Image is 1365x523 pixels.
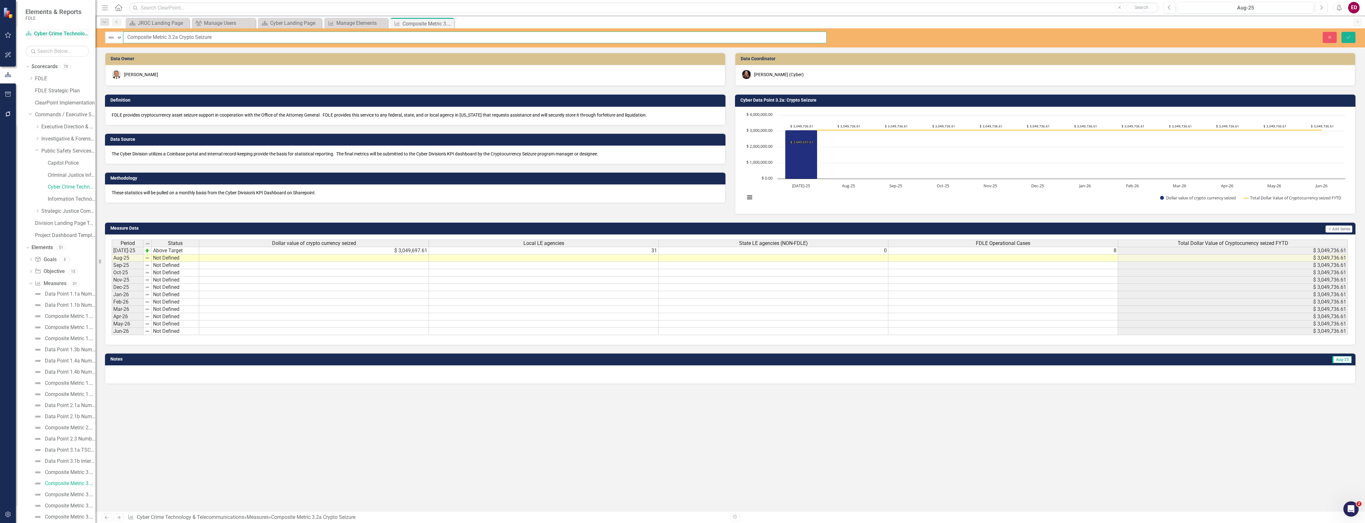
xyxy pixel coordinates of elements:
td: Not Defined [152,254,199,262]
img: Not Defined [34,413,42,420]
text: $ 3,049,736.61 [885,124,908,128]
td: $ 3,049,736.61 [1118,276,1348,284]
td: $ 3,049,736.61 [1118,262,1348,269]
h3: Measure Data [110,226,748,231]
td: $ 3,049,736.61 [1118,328,1348,335]
img: 8DAGhfEEPCf229AAAAAElFTkSuQmCC [145,241,150,246]
small: FDLE [25,16,81,21]
a: Investigative & Forensic Services Command [41,135,95,143]
text: $ 3,049,736.61 [790,124,813,128]
button: ED [1348,2,1360,13]
td: Not Defined [152,269,199,276]
td: Aug-25 [112,254,143,262]
img: ClearPoint Strategy [3,7,14,18]
a: Data Point 1.4a Number of ICAC Conference Attendees [32,356,95,366]
img: 8DAGhfEEPCf229AAAAAElFTkSuQmCC [145,299,150,304]
img: zOikAAAAAElFTkSuQmCC [145,248,150,253]
div: Data Point 2.1b Number of intelligence products created and/or disseminated to partner agencies [45,414,95,419]
img: Brett Cureton [112,70,121,79]
td: Not Defined [152,320,199,328]
td: $ 3,049,736.61 [1118,313,1348,320]
div: Composite Metric 3.2a Crypto Seizure [402,20,452,28]
text: $ 3,049,736.61 [980,124,1003,128]
text: Jan-26 [1079,183,1091,189]
img: Molly Akin [742,70,751,79]
span: Dollar value of crypto currency seized [272,240,356,246]
a: Composite Metric 2.2 Number of Mobile Device Unlocks [32,423,95,433]
div: » » [128,514,725,521]
img: Not Defined [34,457,42,465]
text: Mar-26 [1173,183,1186,189]
div: 31 [70,281,80,286]
h3: Cyber Data Point 3.2a: Crypto Seizure [740,98,1352,103]
div: Data Point 3.1a TSCM Number of TSCM requests completed [45,447,95,453]
text: $ 3,049,736.61 [1074,124,1097,128]
a: Measures [35,280,66,287]
img: Not Defined [34,502,42,510]
img: Not Defined [34,357,42,365]
td: $ 3,049,736.61 [1118,269,1348,276]
input: This field is required [123,32,827,43]
text: Dec-25 [1031,183,1044,189]
div: Manage Users [204,19,254,27]
text: Jun-26 [1315,183,1327,189]
td: Not Defined [152,276,199,284]
img: 8DAGhfEEPCf229AAAAAElFTkSuQmCC [145,307,150,312]
text: Apr-26 [1221,183,1233,189]
img: 8DAGhfEEPCf229AAAAAElFTkSuQmCC [145,277,150,283]
td: Jan-26 [112,291,143,298]
td: $ 3,049,697.61 [199,247,429,254]
span: Period [121,240,135,246]
span: Status [168,240,183,246]
img: Not Defined [34,335,42,342]
img: 8DAGhfEEPCf229AAAAAElFTkSuQmCC [145,255,150,261]
div: Composite Metric 3.2b Cryptocurrency Tracing Services Provided [45,492,95,498]
td: $ 3,049,736.61 [1118,298,1348,306]
a: JROC Landing Page [127,19,188,27]
a: Division Landing Page Template [35,220,95,227]
a: Executive Direction & Business Support [41,123,95,131]
td: Nov-25 [112,276,143,284]
td: $ 3,049,736.61 [1118,291,1348,298]
a: FDLE [35,75,95,82]
button: Show Dollar value of crypto currency seized [1160,195,1237,201]
p: FDLE provides cryptocurrency asset seizure support in cooperation with the Office of the Attorney... [112,112,719,118]
div: JROC Landing Page [138,19,188,27]
a: Data Point 1.1a Number of citizens trained (Secure [US_STATE]) [32,289,95,299]
button: Search [1125,3,1157,12]
div: [PERSON_NAME] (Cyber) [754,71,804,78]
div: Aug-25 [1179,4,1312,12]
a: Composite Metric 1.3a Cybersecurity Collaboration [32,333,95,344]
a: Data Point 3.1a TSCM Number of TSCM requests completed [32,445,95,455]
div: Data Point 2.1a Number of technologies researched/analyzed [45,403,95,408]
a: Cyber Crime Technology & Telecommunications [137,514,244,520]
div: Composite Metric 3.2a Crypto Seizure [271,514,355,520]
img: 8DAGhfEEPCf229AAAAAElFTkSuQmCC [145,270,150,275]
td: Mar-26 [112,306,143,313]
p: These statistics will be pulled on a monthly basis from the Cyber Division's KPI Dashboard on Sha... [112,190,719,196]
div: Composite Metric 1.3a Cybersecurity Collaboration [45,336,95,341]
g: Total Dollar Value of Cryptocurrency seized FYTD, series 2 of 2. Line with 12 data points. [800,129,1323,131]
div: Composite Metric 3.2a Crypto Seizure [45,481,95,486]
h3: Data Source [110,137,722,142]
img: 8DAGhfEEPCf229AAAAAElFTkSuQmCC [145,314,150,319]
a: Composite Metric 3.2a Crypto Seizure [32,478,95,489]
button: Aug-25 [1177,2,1314,13]
div: Composite Metric 1.4d Internal Training on Cyber Division Initiatives [45,391,95,397]
a: Cyber Crime Technology & Telecommunications [25,30,89,38]
div: Composite Metric 2.2 Number of Mobile Device Unlocks [45,425,95,431]
text: Oct-25 [937,183,949,189]
a: Data Point 1.3b Number of Cyber Tabletop Exercises completed. [32,345,95,355]
span: Total Dollar Value of Cryptocurrency seized FYTD [1178,240,1288,246]
text: Nov-25 [983,183,997,189]
td: [DATE]-25 [112,247,143,254]
div: Data Point 2.3 Number of intelligence products created and/or disseminated to FDLE Command Staff [45,436,95,442]
td: Feb-26 [112,298,143,306]
td: Sep-25 [112,262,143,269]
td: Oct-25 [112,269,143,276]
div: Composite Metric 1.4c Forensic/Cyber Investigations Training Classes [45,380,95,386]
div: Cyber Landing Page [270,19,320,27]
h3: Notes [110,357,577,362]
div: 15 [68,269,78,274]
td: Not Defined [152,291,199,298]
